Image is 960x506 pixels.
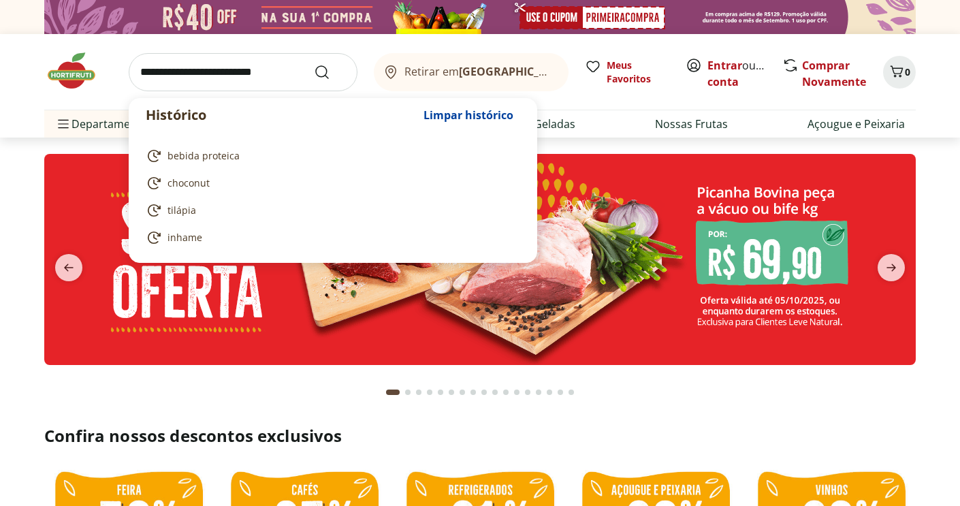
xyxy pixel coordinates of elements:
[655,116,728,132] a: Nossas Frutas
[905,65,910,78] span: 0
[44,50,112,91] img: Hortifruti
[314,64,347,80] button: Submit Search
[544,376,555,409] button: Go to page 15 from fs-carousel
[374,53,569,91] button: Retirar em[GEOGRAPHIC_DATA]/[GEOGRAPHIC_DATA]
[417,99,520,131] button: Limpar histórico
[802,58,866,89] a: Comprar Novamente
[146,202,515,219] a: tilápia
[457,376,468,409] button: Go to page 7 from fs-carousel
[413,376,424,409] button: Go to page 3 from fs-carousel
[146,106,417,125] p: Histórico
[555,376,566,409] button: Go to page 16 from fs-carousel
[146,230,515,246] a: inhame
[55,108,71,140] button: Menu
[607,59,669,86] span: Meus Favoritos
[867,254,916,281] button: next
[435,376,446,409] button: Go to page 5 from fs-carousel
[44,425,916,447] h2: Confira nossos descontos exclusivos
[167,149,240,163] span: bebida proteica
[129,53,357,91] input: search
[167,231,202,244] span: inhame
[707,58,742,73] a: Entrar
[585,59,669,86] a: Meus Favoritos
[44,254,93,281] button: previous
[807,116,905,132] a: Açougue e Peixaria
[402,376,413,409] button: Go to page 2 from fs-carousel
[707,58,782,89] a: Criar conta
[468,376,479,409] button: Go to page 8 from fs-carousel
[511,376,522,409] button: Go to page 12 from fs-carousel
[167,176,210,190] span: choconut
[500,376,511,409] button: Go to page 11 from fs-carousel
[522,376,533,409] button: Go to page 13 from fs-carousel
[707,57,768,90] span: ou
[146,175,515,191] a: choconut
[490,376,500,409] button: Go to page 10 from fs-carousel
[55,108,153,140] span: Departamentos
[404,65,555,78] span: Retirar em
[533,376,544,409] button: Go to page 14 from fs-carousel
[883,56,916,89] button: Carrinho
[167,204,196,217] span: tilápia
[424,376,435,409] button: Go to page 4 from fs-carousel
[446,376,457,409] button: Go to page 6 from fs-carousel
[423,110,513,121] span: Limpar histórico
[459,64,688,79] b: [GEOGRAPHIC_DATA]/[GEOGRAPHIC_DATA]
[479,376,490,409] button: Go to page 9 from fs-carousel
[383,376,402,409] button: Current page from fs-carousel
[146,148,515,164] a: bebida proteica
[566,376,577,409] button: Go to page 17 from fs-carousel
